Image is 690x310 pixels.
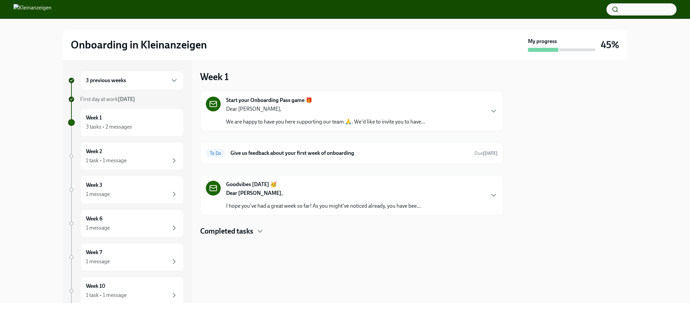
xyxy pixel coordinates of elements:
[86,258,110,265] div: 1 message
[68,142,184,170] a: Week 21 task • 1 message
[483,150,498,156] strong: [DATE]
[118,96,135,102] strong: [DATE]
[528,38,557,45] strong: My progress
[200,226,503,236] div: Completed tasks
[68,277,184,305] a: Week 101 task • 1 message
[226,202,421,210] p: I hope you've had a great week so far! As you might've noticed already, you have bee...
[226,181,277,188] strong: Goodvibes [DATE] 🥳
[68,96,184,103] a: First day at work[DATE]
[86,291,127,299] div: 1 task • 1 message
[206,148,498,159] a: To DoGive us feedback about your first week of onboardingDue[DATE]
[68,209,184,238] a: Week 61 message
[86,148,102,155] h6: Week 2
[86,215,102,222] h6: Week 6
[226,97,312,104] strong: Start your Onboarding Pass game 🎁
[474,150,498,156] span: Due
[80,71,184,90] div: 3 previous weeks
[86,282,105,290] h6: Week 10
[71,38,207,51] h2: Onboarding in Kleinanzeigen
[13,4,52,15] img: Kleinanzeigen
[200,226,253,236] h4: Completed tasks
[86,191,110,198] div: 1 message
[200,71,229,83] h3: Week 1
[86,157,127,164] div: 1 task • 1 message
[86,123,132,131] div: 3 tasks • 2 messages
[86,249,102,256] h6: Week 7
[86,114,102,122] h6: Week 1
[68,243,184,271] a: Week 71 message
[474,150,498,157] span: October 12th, 2025 08:10
[226,190,283,196] strong: Dear [PERSON_NAME],
[226,118,425,126] p: We are happy to have you here supporting our team 🙏. We'd like to invite you to have...
[86,77,126,84] h6: 3 previous weeks
[68,176,184,204] a: Week 31 message
[226,105,425,113] p: Dear [PERSON_NAME],
[86,181,102,189] h6: Week 3
[86,224,110,232] div: 1 message
[206,151,225,156] span: To Do
[80,96,135,102] span: First day at work
[230,149,469,157] h6: Give us feedback about your first week of onboarding
[601,39,619,51] h3: 45%
[68,108,184,137] a: Week 13 tasks • 2 messages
